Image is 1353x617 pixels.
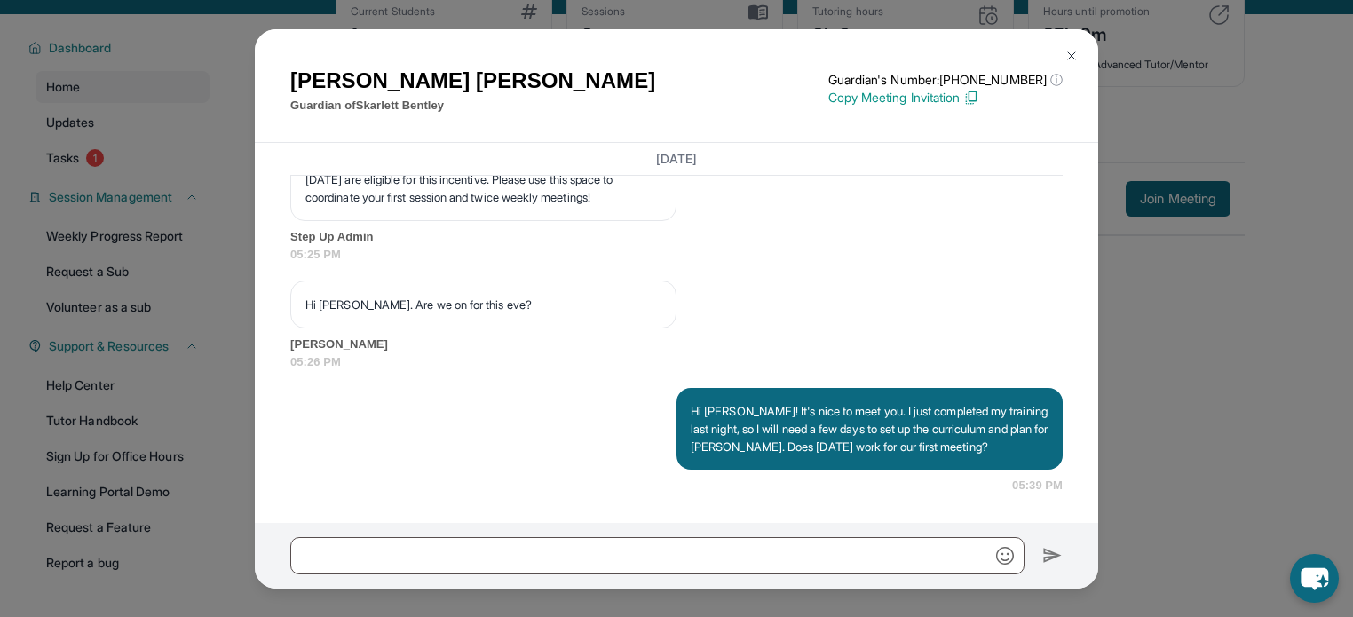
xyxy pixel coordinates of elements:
img: Emoji [996,547,1014,565]
img: Send icon [1042,545,1063,566]
p: Hi [PERSON_NAME]. Are we on for this eve? [305,296,661,313]
span: Step Up Admin [290,228,1063,246]
span: ⓘ [1050,71,1063,89]
button: chat-button [1290,554,1339,603]
h3: [DATE] [290,150,1063,168]
span: 05:39 PM [1012,477,1063,494]
p: Hi [PERSON_NAME]! It's nice to meet you. I just completed my training last night, so I will need ... [691,402,1048,455]
span: 05:26 PM [290,353,1063,371]
span: [PERSON_NAME] [290,336,1063,353]
img: Close Icon [1064,49,1079,63]
p: Guardian of Skarlett Bentley [290,97,655,115]
p: Guardian's Number: [PHONE_NUMBER] [828,71,1063,89]
img: Copy Icon [963,90,979,106]
p: Copy Meeting Invitation [828,89,1063,107]
span: 05:25 PM [290,246,1063,264]
h1: [PERSON_NAME] [PERSON_NAME] [290,65,655,97]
